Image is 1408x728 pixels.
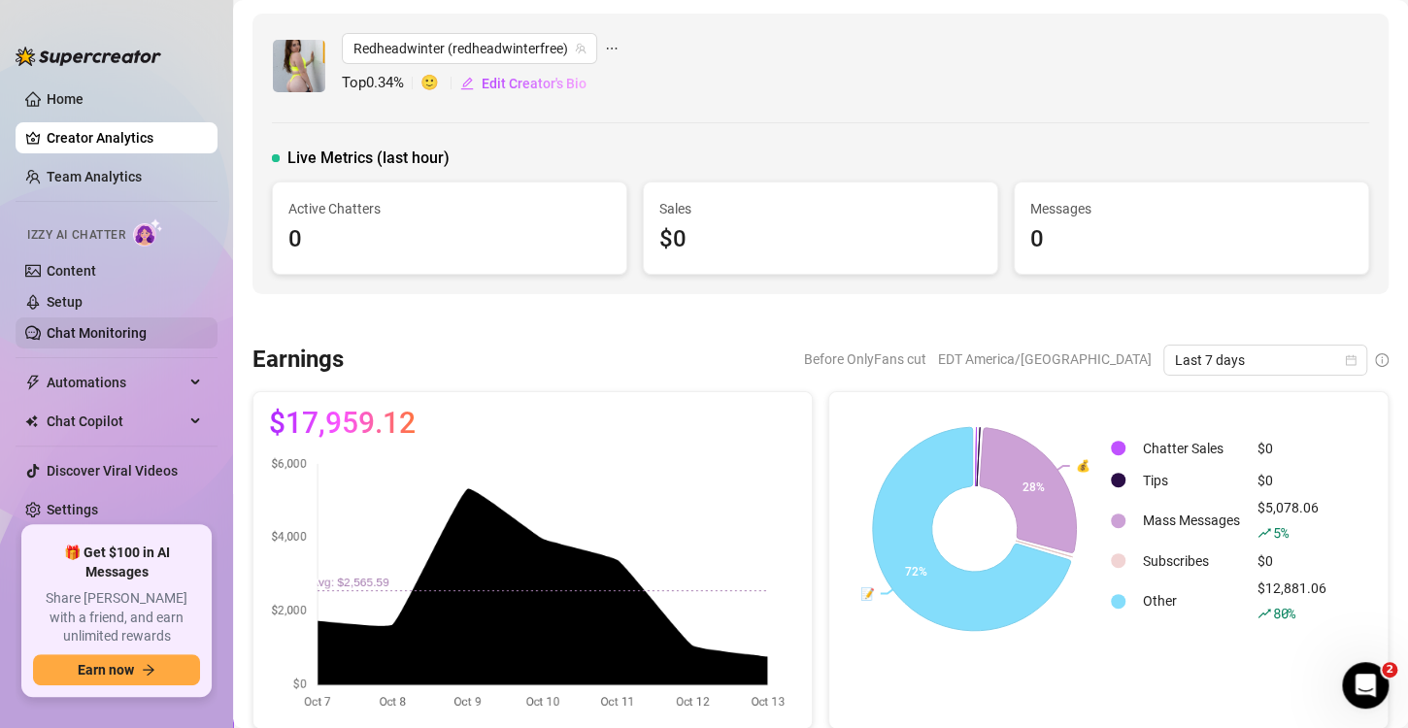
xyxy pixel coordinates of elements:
[1257,526,1271,540] span: rise
[27,226,125,245] span: Izzy AI Chatter
[605,33,619,64] span: ellipsis
[1273,604,1295,622] span: 80 %
[47,367,184,398] span: Automations
[287,147,450,170] span: Live Metrics (last hour)
[1273,523,1288,542] span: 5 %
[288,221,611,258] div: 0
[33,589,200,646] span: Share [PERSON_NAME] with a friend, and earn unlimited rewards
[459,68,587,99] button: Edit Creator's Bio
[16,47,161,66] img: logo-BBDzfeDw.svg
[33,544,200,581] span: 🎁 Get $100 in AI Messages
[142,663,155,677] span: arrow-right
[47,91,84,107] a: Home
[47,463,178,479] a: Discover Viral Videos
[252,345,344,376] h3: Earnings
[460,77,474,90] span: edit
[33,654,200,685] button: Earn nowarrow-right
[342,72,420,95] span: Top 0.34 %
[47,169,142,184] a: Team Analytics
[1135,433,1248,463] td: Chatter Sales
[1175,346,1356,375] span: Last 7 days
[1382,662,1397,678] span: 2
[1030,198,1353,219] span: Messages
[1257,438,1326,459] div: $0
[1257,578,1326,624] div: $12,881.06
[938,345,1152,374] span: EDT America/[GEOGRAPHIC_DATA]
[78,662,134,678] span: Earn now
[1257,550,1326,572] div: $0
[1345,354,1357,366] span: calendar
[575,43,587,54] span: team
[1030,221,1353,258] div: 0
[47,406,184,437] span: Chat Copilot
[47,263,96,279] a: Content
[273,40,325,92] img: Redheadwinter
[25,375,41,390] span: thunderbolt
[47,294,83,310] a: Setup
[1257,607,1271,620] span: rise
[1135,497,1248,544] td: Mass Messages
[47,502,98,517] a: Settings
[659,198,982,219] span: Sales
[47,325,147,341] a: Chat Monitoring
[1342,662,1389,709] iframe: Intercom live chat
[1375,353,1389,367] span: info-circle
[47,122,202,153] a: Creator Analytics
[659,221,982,258] div: $0
[1135,546,1248,576] td: Subscribes
[288,198,611,219] span: Active Chatters
[1135,578,1248,624] td: Other
[353,34,586,63] span: Redheadwinter (redheadwinterfree)
[1257,497,1326,544] div: $5,078.06
[1135,465,1248,495] td: Tips
[420,72,459,95] span: 🙂
[1076,458,1090,473] text: 💰
[804,345,926,374] span: Before OnlyFans cut
[1257,470,1326,491] div: $0
[482,76,587,91] span: Edit Creator's Bio
[269,408,416,439] span: $17,959.12
[25,414,38,428] img: Chat Copilot
[860,585,875,600] text: 📝
[133,218,163,247] img: AI Chatter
